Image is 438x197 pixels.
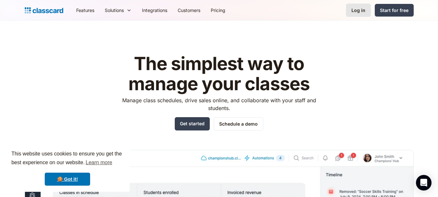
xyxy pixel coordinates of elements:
[100,3,137,18] div: Solutions
[85,158,113,167] a: learn more about cookies
[137,3,172,18] a: Integrations
[5,144,130,192] div: cookieconsent
[45,173,90,186] a: dismiss cookie message
[214,117,263,130] a: Schedule a demo
[105,7,124,14] div: Solutions
[116,96,322,112] p: Manage class schedules, drive sales online, and collaborate with your staff and students.
[416,175,432,191] div: Open Intercom Messenger
[346,4,371,17] a: Log in
[175,117,210,130] a: Get started
[11,150,124,167] span: This website uses cookies to ensure you get the best experience on our website.
[116,54,322,94] h1: The simplest way to manage your classes
[206,3,231,18] a: Pricing
[375,4,414,17] a: Start for free
[71,3,100,18] a: Features
[25,6,63,15] a: home
[351,7,365,14] div: Log in
[380,7,408,14] div: Start for free
[172,3,206,18] a: Customers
